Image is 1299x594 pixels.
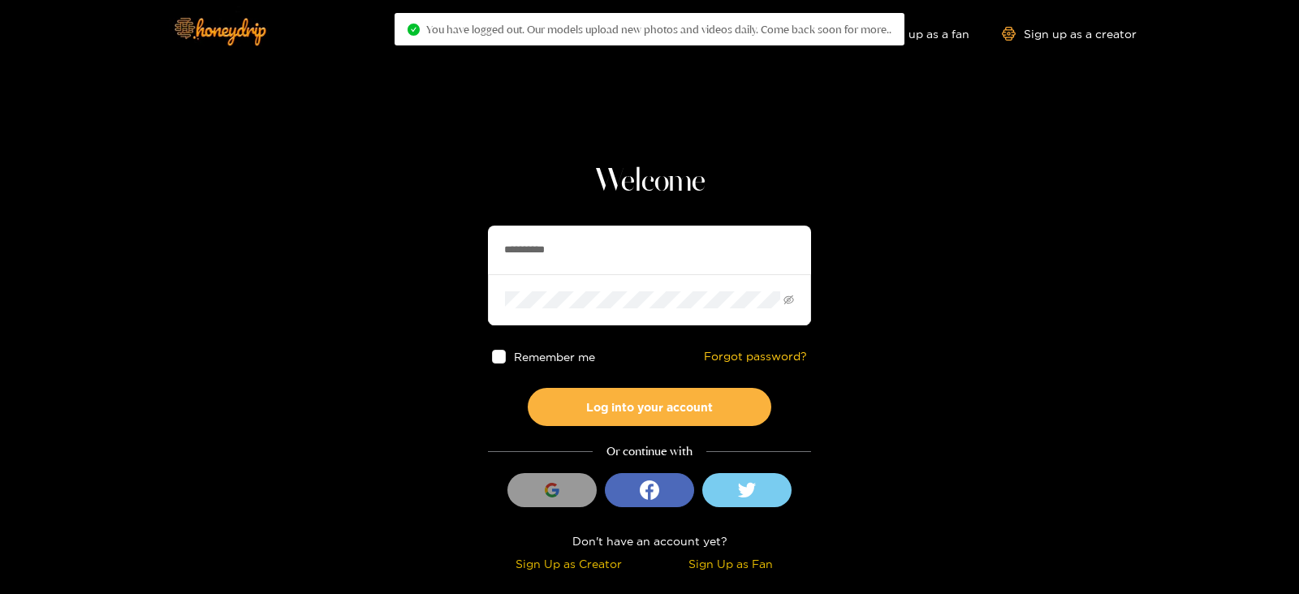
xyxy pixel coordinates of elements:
[492,554,645,573] div: Sign Up as Creator
[488,532,811,550] div: Don't have an account yet?
[488,162,811,201] h1: Welcome
[704,350,807,364] a: Forgot password?
[514,351,595,363] span: Remember me
[654,554,807,573] div: Sign Up as Fan
[528,388,771,426] button: Log into your account
[488,442,811,461] div: Or continue with
[408,24,420,36] span: check-circle
[1002,27,1137,41] a: Sign up as a creator
[426,23,891,36] span: You have logged out. Our models upload new photos and videos daily. Come back soon for more..
[858,27,969,41] a: Sign up as a fan
[783,295,794,305] span: eye-invisible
